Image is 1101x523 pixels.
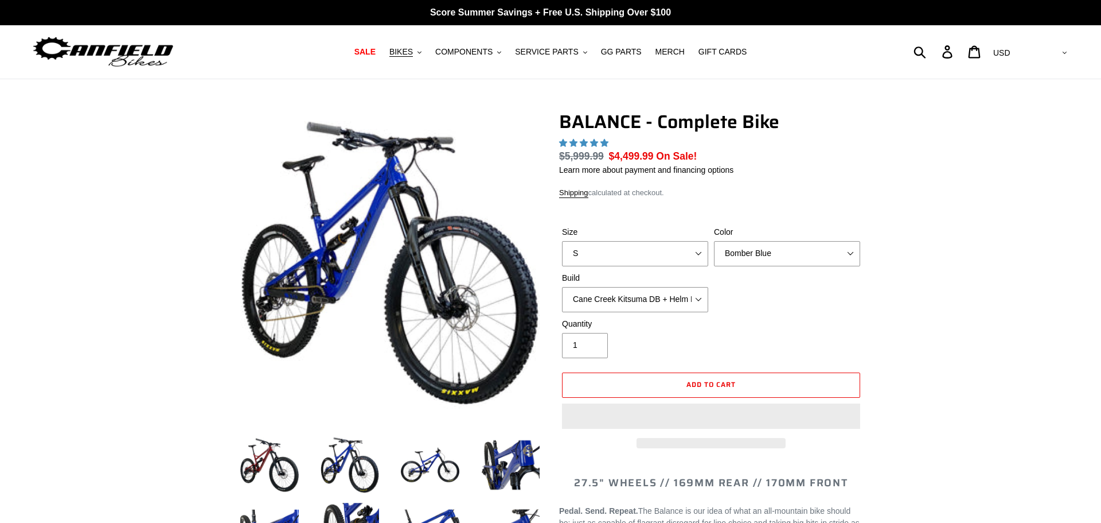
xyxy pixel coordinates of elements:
h2: 27.5" WHEELS // 169MM REAR // 170MM FRONT [559,477,863,490]
img: Load image into Gallery viewer, BALANCE - Complete Bike [399,433,462,497]
span: SERVICE PARTS [515,47,578,57]
span: MERCH [655,47,685,57]
h1: BALANCE - Complete Bike [559,111,863,133]
b: Pedal. Send. Repeat. [559,506,638,516]
span: GG PARTS [601,47,642,57]
a: SALE [349,44,381,60]
img: Canfield Bikes [32,34,175,70]
span: On Sale! [656,149,697,164]
span: BIKES [389,47,413,57]
label: Size [562,226,708,238]
a: GIFT CARDS [693,44,753,60]
a: MERCH [650,44,690,60]
a: Learn more about payment and financing options [559,165,733,175]
span: Add to cart [686,379,736,390]
img: Load image into Gallery viewer, BALANCE - Complete Bike [479,433,542,497]
a: GG PARTS [595,44,647,60]
label: Build [562,272,708,284]
span: $4,499.99 [609,150,654,162]
img: Load image into Gallery viewer, BALANCE - Complete Bike [318,433,381,497]
input: Search [920,39,949,64]
button: Add to cart [562,373,860,398]
label: Quantity [562,318,708,330]
img: BALANCE - Complete Bike [240,113,540,413]
button: COMPONENTS [430,44,507,60]
label: Color [714,226,860,238]
img: Load image into Gallery viewer, BALANCE - Complete Bike [238,433,301,497]
a: Shipping [559,188,588,198]
span: COMPONENTS [435,47,493,57]
button: SERVICE PARTS [509,44,592,60]
span: 5.00 stars [559,138,611,148]
div: calculated at checkout. [559,187,863,199]
span: SALE [354,47,376,57]
button: BIKES [384,44,427,60]
s: $5,999.99 [559,150,604,162]
span: GIFT CARDS [698,47,747,57]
